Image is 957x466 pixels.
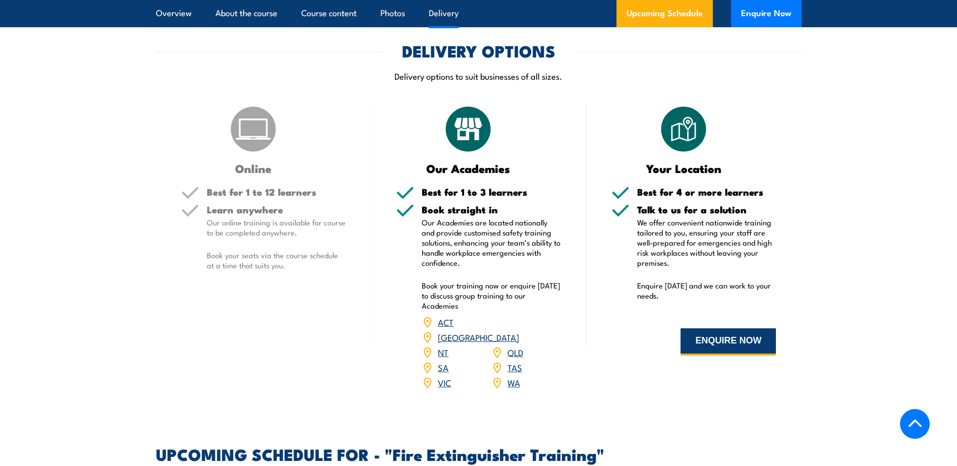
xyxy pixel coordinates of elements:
a: [GEOGRAPHIC_DATA] [438,331,519,343]
p: Our online training is available for course to be completed anywhere. [207,217,346,238]
h5: Best for 1 to 12 learners [207,187,346,197]
p: Book your training now or enquire [DATE] to discuss group training to our Academies [422,280,561,311]
p: Enquire [DATE] and we can work to your needs. [637,280,776,301]
h5: Learn anywhere [207,205,346,214]
h3: Our Academies [396,162,541,174]
h3: Your Location [611,162,756,174]
a: VIC [438,376,451,388]
a: QLD [508,346,523,358]
a: SA [438,361,448,373]
h3: Online [181,162,326,174]
p: Our Academies are located nationally and provide customised safety training solutions, enhancing ... [422,217,561,268]
a: WA [508,376,520,388]
h5: Book straight in [422,205,561,214]
p: We offer convenient nationwide training tailored to you, ensuring your staff are well-prepared fo... [637,217,776,268]
button: ENQUIRE NOW [681,328,776,356]
a: ACT [438,316,454,328]
h2: UPCOMING SCHEDULE FOR - "Fire Extinguisher Training" [156,447,802,461]
h2: DELIVERY OPTIONS [402,43,555,57]
h5: Talk to us for a solution [637,205,776,214]
p: Book your seats via the course schedule at a time that suits you. [207,250,346,270]
h5: Best for 1 to 3 learners [422,187,561,197]
p: Delivery options to suit businesses of all sizes. [156,70,802,82]
a: TAS [508,361,522,373]
h5: Best for 4 or more learners [637,187,776,197]
a: NT [438,346,448,358]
